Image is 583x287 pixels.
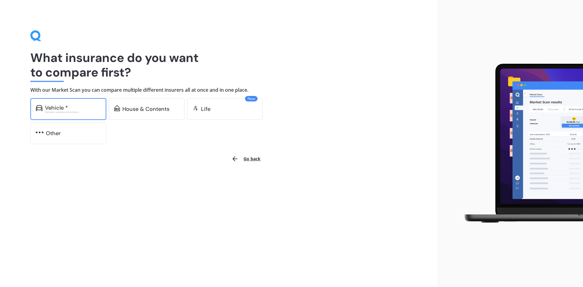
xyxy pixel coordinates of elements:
[30,50,407,80] h1: What insurance do you want to compare first?
[45,105,68,111] div: Vehicle *
[45,111,101,113] div: Excludes commercial vehicles
[456,60,583,227] img: laptop.webp
[201,106,210,112] div: Life
[122,106,169,112] div: House & Contents
[36,105,43,111] img: car.f15378c7a67c060ca3f3.svg
[36,129,43,135] img: other.81dba5aafe580aa69f38.svg
[228,152,264,166] button: Go back
[46,130,61,136] div: Other
[114,105,120,111] img: home-and-contents.b802091223b8502ef2dd.svg
[245,96,257,101] span: New
[30,87,407,93] h4: With our Market Scan you can compare multiple different insurers all at once and in one place.
[193,105,199,111] img: life.f720d6a2d7cdcd3ad642.svg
